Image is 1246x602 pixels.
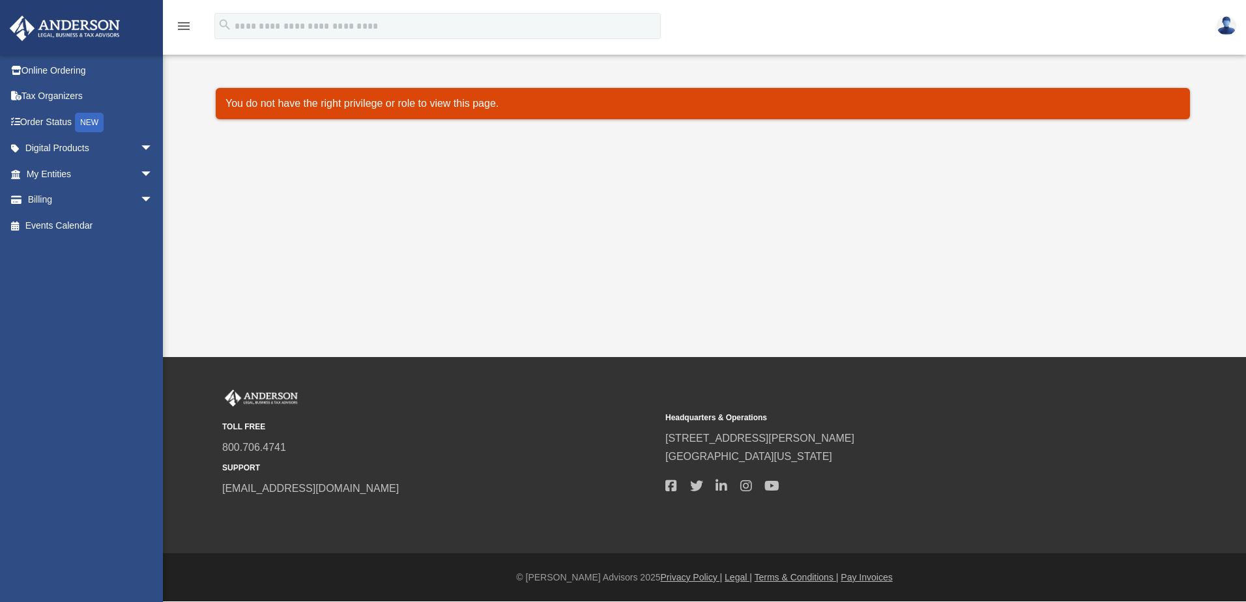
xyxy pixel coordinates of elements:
span: arrow_drop_down [140,136,166,162]
small: Headquarters & Operations [665,411,1099,425]
a: Online Ordering [9,57,173,83]
i: search [218,18,232,32]
a: Privacy Policy | [661,572,723,582]
a: Tax Organizers [9,83,173,109]
a: Billingarrow_drop_down [9,187,173,213]
a: Pay Invoices [841,572,892,582]
p: You do not have the right privilege or role to view this page. [225,94,1180,113]
div: © [PERSON_NAME] Advisors 2025 [163,569,1246,586]
a: [EMAIL_ADDRESS][DOMAIN_NAME] [222,483,399,494]
small: SUPPORT [222,461,656,475]
a: Events Calendar [9,212,173,238]
div: NEW [75,113,104,132]
img: Anderson Advisors Platinum Portal [6,16,124,41]
span: arrow_drop_down [140,187,166,214]
a: Digital Productsarrow_drop_down [9,136,173,162]
a: [GEOGRAPHIC_DATA][US_STATE] [665,451,832,462]
a: 800.706.4741 [222,442,286,453]
a: menu [176,23,192,34]
span: arrow_drop_down [140,161,166,188]
i: menu [176,18,192,34]
a: Terms & Conditions | [755,572,839,582]
a: My Entitiesarrow_drop_down [9,161,173,187]
a: Order StatusNEW [9,109,173,136]
small: TOLL FREE [222,420,656,434]
a: [STREET_ADDRESS][PERSON_NAME] [665,433,854,444]
a: Legal | [725,572,752,582]
img: User Pic [1217,16,1236,35]
img: Anderson Advisors Platinum Portal [222,390,300,407]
